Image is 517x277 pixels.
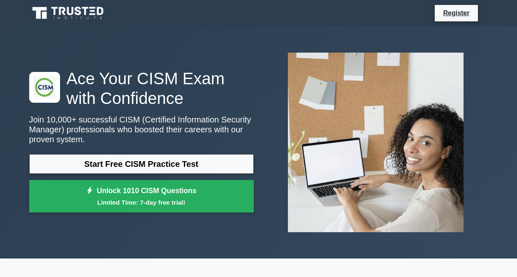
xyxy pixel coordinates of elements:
a: Unlock 1010 CISM QuestionsLimited Time: 7-day free trial! [29,180,254,213]
a: Start Free CISM Practice Test [29,154,254,174]
small: Limited Time: 7-day free trial! [39,198,243,207]
h1: Ace Your CISM Exam with Confidence [29,69,254,108]
a: Register [438,8,474,18]
p: Join 10,000+ successful CISM (Certified Information Security Manager) professionals who boosted t... [29,115,254,144]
